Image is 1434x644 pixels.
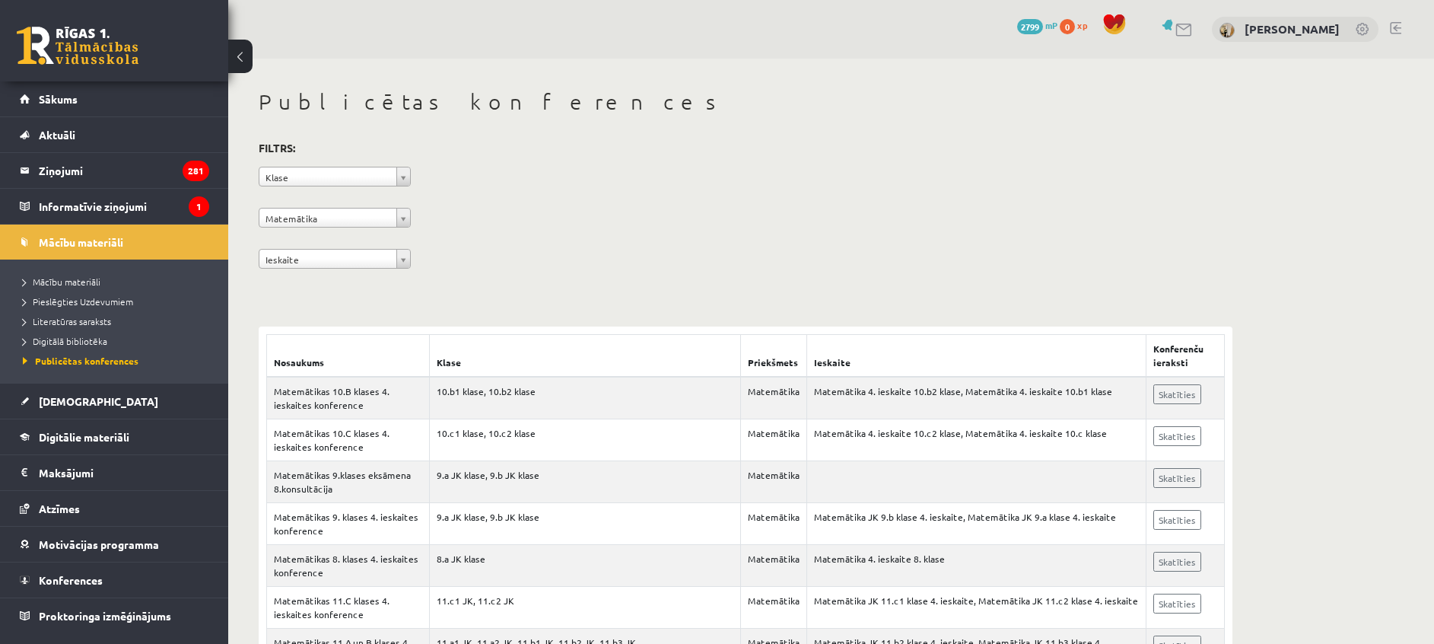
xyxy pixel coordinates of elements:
[23,275,213,289] a: Mācību materiāli
[267,587,430,629] td: Matemātikas 11.C klases 4. ieskaites konference
[741,377,807,419] td: Matemātika
[265,250,390,269] span: Ieskaite
[39,573,103,587] span: Konferences
[1153,510,1201,530] a: Skatīties
[1153,384,1201,404] a: Skatīties
[807,545,1146,587] td: Matemātika 4. ieskaite 8. klase
[429,545,741,587] td: 8.a JK klase
[429,335,741,378] th: Klase
[741,545,807,587] td: Matemātika
[429,377,741,419] td: 10.b1 klase, 10.b2 klase
[1153,594,1201,614] a: Skatīties
[20,384,209,419] a: [DEMOGRAPHIC_DATA]
[1017,19,1043,34] span: 2799
[741,587,807,629] td: Matemātika
[1045,19,1057,31] span: mP
[1077,19,1087,31] span: xp
[267,545,430,587] td: Matemātikas 8. klases 4. ieskaites konference
[39,537,159,551] span: Motivācijas programma
[20,491,209,526] a: Atzīmes
[429,503,741,545] td: 9.a JK klase, 9.b JK klase
[39,153,209,188] legend: Ziņojumi
[741,419,807,461] td: Matemātika
[1060,19,1095,31] a: 0 xp
[1153,552,1201,572] a: Skatīties
[17,27,138,65] a: Rīgas 1. Tālmācības vidusskola
[189,196,209,217] i: 1
[265,167,390,187] span: Klase
[1060,19,1075,34] span: 0
[20,563,209,598] a: Konferences
[20,598,209,633] a: Proktoringa izmēģinājums
[267,461,430,503] td: Matemātikas 9.klases eksāmena 8.konsultācija
[267,377,430,419] td: Matemātikas 10.B klases 4. ieskaites konference
[23,276,100,288] span: Mācību materiāli
[20,419,209,454] a: Digitālie materiāli
[741,335,807,378] th: Priekšmets
[39,128,75,142] span: Aktuāli
[23,295,133,308] span: Pieslēgties Uzdevumiem
[1219,23,1235,38] img: Viktorija Zieneviča
[20,527,209,562] a: Motivācijas programma
[23,335,107,347] span: Digitālā bibliotēka
[23,354,213,368] a: Publicētas konferences
[23,334,213,348] a: Digitālā bibliotēka
[267,419,430,461] td: Matemātikas 10.C klases 4. ieskaites konference
[741,503,807,545] td: Matemātika
[267,335,430,378] th: Nosaukums
[259,208,411,228] a: Matemātika
[259,138,1214,158] h3: Filtrs:
[1153,426,1201,446] a: Skatīties
[20,189,209,224] a: Informatīvie ziņojumi1
[39,502,80,515] span: Atzīmes
[39,235,123,249] span: Mācību materiāli
[23,295,213,308] a: Pieslēgties Uzdevumiem
[23,314,213,328] a: Literatūras saraksts
[20,153,209,188] a: Ziņojumi281
[39,394,158,408] span: [DEMOGRAPHIC_DATA]
[429,461,741,503] td: 9.a JK klase, 9.b JK klase
[39,189,209,224] legend: Informatīvie ziņojumi
[267,503,430,545] td: Matemātikas 9. klases 4. ieskaites konference
[23,355,138,367] span: Publicētas konferences
[1146,335,1225,378] th: Konferenču ieraksti
[39,455,209,490] legend: Maksājumi
[807,335,1146,378] th: Ieskaite
[20,225,209,260] a: Mācību materiāli
[1153,468,1201,488] a: Skatīties
[807,419,1146,461] td: Matemātika 4. ieskaite 10.c2 klase, Matemātika 4. ieskaite 10.c klase
[259,167,411,187] a: Klase
[20,117,209,152] a: Aktuāli
[1245,21,1340,37] a: [PERSON_NAME]
[39,92,78,106] span: Sākums
[39,609,171,623] span: Proktoringa izmēģinājums
[39,430,129,444] span: Digitālie materiāli
[429,419,741,461] td: 10.c1 klase, 10.c2 klase
[259,249,411,269] a: Ieskaite
[807,377,1146,419] td: Matemātika 4. ieskaite 10.b2 klase, Matemātika 4. ieskaite 10.b1 klase
[1017,19,1057,31] a: 2799 mP
[265,209,390,228] span: Matemātika
[20,81,209,116] a: Sākums
[807,503,1146,545] td: Matemātika JK 9.b klase 4. ieskaite, Matemātika JK 9.a klase 4. ieskaite
[741,461,807,503] td: Matemātika
[20,455,209,490] a: Maksājumi
[259,89,1232,115] h1: Publicētas konferences
[807,587,1146,629] td: Matemātika JK 11.c1 klase 4. ieskaite, Matemātika JK 11.c2 klase 4. ieskaite
[429,587,741,629] td: 11.c1 JK, 11.c2 JK
[23,315,111,327] span: Literatūras saraksts
[183,161,209,181] i: 281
